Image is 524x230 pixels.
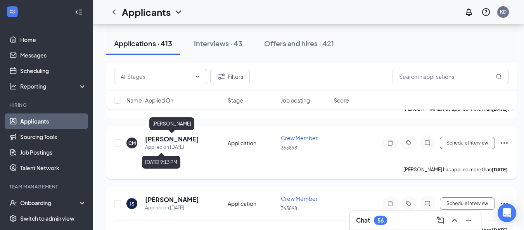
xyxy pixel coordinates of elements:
button: ChevronUp [448,214,461,227]
svg: UserCheck [9,199,17,207]
svg: ChatInactive [423,200,432,207]
svg: Filter [217,72,226,81]
div: [DATE] 9:13 PM [142,156,180,169]
div: Applied on [DATE] [145,143,199,151]
a: Scheduling [20,63,86,78]
svg: ComposeMessage [436,216,445,225]
input: All Stages [121,72,191,81]
svg: QuestionInfo [481,7,491,17]
div: Team Management [9,183,85,190]
svg: Note [386,140,395,146]
span: Name · Applied On [126,96,173,104]
button: ComposeMessage [434,214,447,227]
h5: [PERSON_NAME] [145,195,199,204]
a: Talent Network [20,160,86,176]
a: Job Postings [20,145,86,160]
button: Minimize [462,214,475,227]
svg: Notifications [464,7,474,17]
div: Applied on [DATE] [145,204,199,212]
svg: Ellipses [500,199,509,208]
div: Reporting [20,82,87,90]
button: Schedule Interview [440,137,495,149]
a: Sourcing Tools [20,129,86,145]
div: Application [228,139,276,147]
span: Job posting [281,96,310,104]
svg: Settings [9,214,17,222]
svg: ChevronUp [450,216,459,225]
div: Applications · 413 [114,38,172,48]
div: KD [500,9,507,15]
svg: Analysis [9,82,17,90]
b: [DATE] [492,167,508,172]
div: JS [130,200,135,207]
div: 56 [377,217,384,224]
svg: ChevronDown [194,73,201,80]
button: Schedule Interview [440,197,495,210]
svg: Collapse [75,8,83,16]
svg: Minimize [464,216,473,225]
a: Applicants [20,113,86,129]
svg: WorkstreamLogo [9,8,16,16]
span: Crew Member [281,134,318,141]
span: 363898 [281,206,297,211]
span: Crew Member [281,195,318,202]
input: Search in applications [393,69,509,84]
h1: Applicants [122,5,171,19]
svg: ChevronDown [174,7,183,17]
span: Stage [228,96,243,104]
h3: Chat [356,216,370,225]
svg: Tag [404,200,413,207]
div: Open Intercom Messenger [498,204,516,222]
h5: [PERSON_NAME] [145,135,199,143]
a: Home [20,32,86,47]
svg: ChatInactive [423,140,432,146]
div: Application [228,200,276,207]
div: Hiring [9,102,85,108]
div: CM [128,140,136,146]
div: Offers and hires · 421 [264,38,334,48]
svg: ChevronLeft [109,7,119,17]
svg: MagnifyingGlass [496,73,502,80]
svg: Note [386,200,395,207]
svg: Tag [404,140,413,146]
div: Switch to admin view [20,214,74,222]
p: [PERSON_NAME] has applied more than . [403,166,509,173]
a: Messages [20,47,86,63]
svg: Ellipses [500,138,509,148]
button: Filter Filters [210,69,250,84]
div: Onboarding [20,199,80,207]
div: [PERSON_NAME] [149,117,194,130]
div: Interviews · 43 [194,38,242,48]
span: 363898 [281,145,297,151]
span: Score [334,96,349,104]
